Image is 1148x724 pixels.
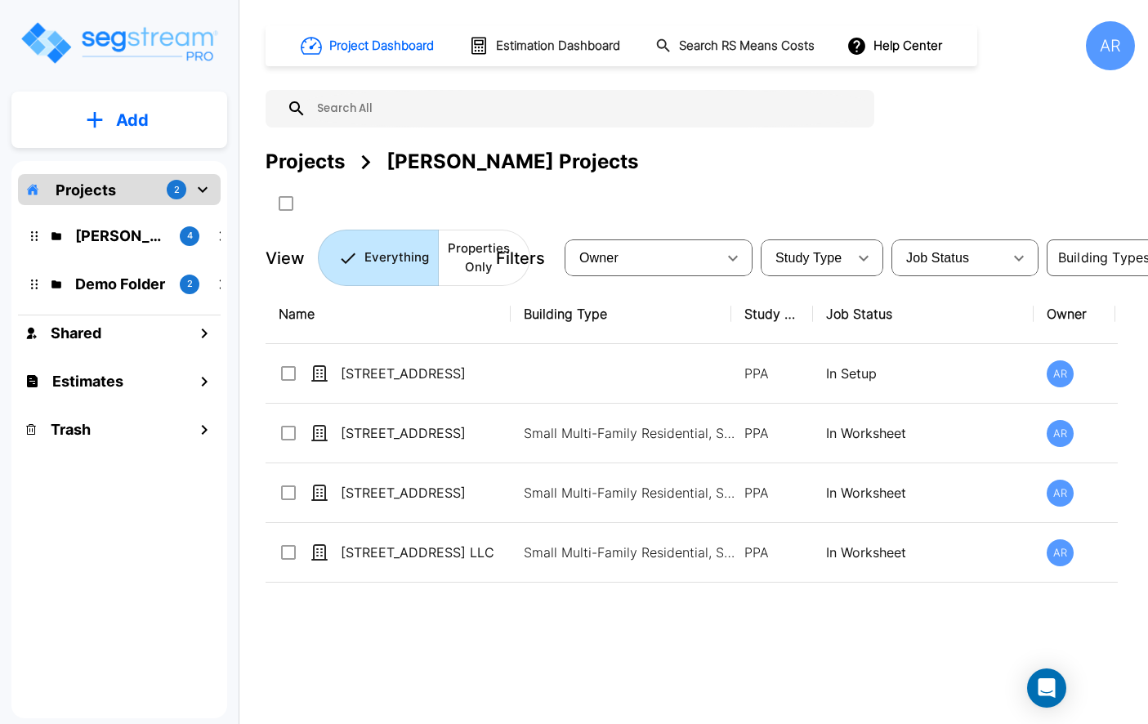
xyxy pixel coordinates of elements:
[51,418,91,440] h1: Trash
[1047,360,1074,387] div: AR
[568,235,717,281] div: Select
[294,28,443,64] button: Project Dashboard
[906,251,969,265] span: Job Status
[524,423,744,443] p: Small Multi-Family Residential, Small Multi-Family Residential Site
[341,423,504,443] p: [STREET_ADDRESS]
[1034,284,1115,344] th: Owner
[438,230,530,286] button: Properties Only
[744,364,800,383] p: PPA
[1086,21,1135,70] div: AR
[266,246,305,270] p: View
[11,96,227,144] button: Add
[306,90,866,127] input: Search All
[266,147,345,177] div: Projects
[775,251,842,265] span: Study Type
[579,251,619,265] span: Owner
[448,239,510,276] p: Properties Only
[731,284,813,344] th: Study Type
[318,230,439,286] button: Everything
[843,30,949,61] button: Help Center
[1047,539,1074,566] div: AR
[187,277,193,291] p: 2
[1027,668,1066,708] div: Open Intercom Messenger
[744,543,800,562] p: PPA
[764,235,847,281] div: Select
[187,229,193,243] p: 4
[679,37,815,56] h1: Search RS Means Costs
[496,37,620,56] h1: Estimation Dashboard
[75,225,167,247] p: ROMO Projects
[51,322,101,344] h1: Shared
[826,423,1021,443] p: In Worksheet
[116,108,149,132] p: Add
[341,364,504,383] p: [STREET_ADDRESS]
[826,543,1021,562] p: In Worksheet
[1047,420,1074,447] div: AR
[52,370,123,392] h1: Estimates
[386,147,638,177] div: [PERSON_NAME] Projects
[364,248,429,267] p: Everything
[341,543,504,562] p: [STREET_ADDRESS] LLC
[318,230,530,286] div: Platform
[524,543,744,562] p: Small Multi-Family Residential, Small Multi-Family Residential Site
[649,30,824,62] button: Search RS Means Costs
[511,284,731,344] th: Building Type
[270,187,302,220] button: SelectAll
[174,183,180,197] p: 2
[826,364,1021,383] p: In Setup
[329,37,434,56] h1: Project Dashboard
[266,284,511,344] th: Name
[462,29,629,63] button: Estimation Dashboard
[524,483,744,503] p: Small Multi-Family Residential, Small Multi-Family Residential Site
[56,179,116,201] p: Projects
[813,284,1034,344] th: Job Status
[826,483,1021,503] p: In Worksheet
[895,235,1003,281] div: Select
[341,483,504,503] p: [STREET_ADDRESS]
[19,20,219,66] img: Logo
[744,423,800,443] p: PPA
[1047,480,1074,507] div: AR
[75,273,167,295] p: Demo Folder
[744,483,800,503] p: PPA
